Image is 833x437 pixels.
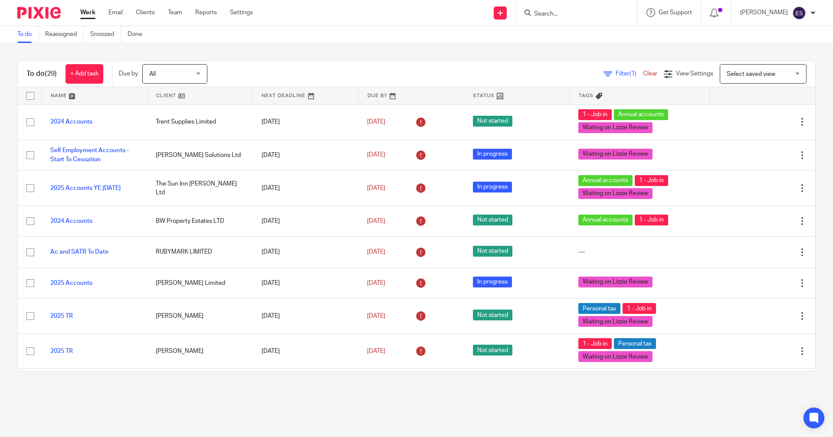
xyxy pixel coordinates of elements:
span: All [149,71,156,77]
span: In progress [473,149,512,160]
span: Tags [579,93,594,98]
span: In progress [473,182,512,192]
span: Filter [616,71,643,77]
td: [DATE] [253,334,358,369]
span: Waiting on Lizzie Review [578,277,653,287]
a: Done [128,26,149,43]
span: [DATE] [367,119,385,125]
span: [DATE] [367,348,385,354]
td: [DATE] [253,299,358,334]
span: In progress [473,277,512,287]
span: Personal tax [578,303,620,314]
td: [PERSON_NAME] [147,299,253,334]
a: 2024 Accounts [50,218,92,224]
img: Pixie [17,7,61,19]
a: Email [108,8,123,17]
td: [PERSON_NAME] [147,334,253,369]
span: [DATE] [367,185,385,191]
a: 2024 Accounts [50,119,92,125]
td: [DATE] [253,140,358,170]
td: [PERSON_NAME] [147,369,253,400]
span: 1 - Job in [623,303,656,314]
span: 1 - Job in [635,175,668,186]
span: 1 - Job in [578,109,612,120]
span: (29) [45,70,57,77]
span: Waiting on Lizzie Review [578,316,653,327]
a: Reassigned [45,26,84,43]
h1: To do [26,69,57,78]
a: + Add task [66,64,103,84]
span: Select saved view [727,71,775,77]
a: Work [80,8,95,17]
span: Not started [473,345,512,355]
td: RUBYMARK LIMITED [147,237,253,267]
td: The Sun Inn [PERSON_NAME] Ltd [147,170,253,205]
td: [DATE] [253,267,358,298]
td: [DATE] [253,104,358,140]
span: Annual accounts [578,175,633,186]
span: [DATE] [367,218,385,224]
span: Not started [473,246,512,257]
a: 2025 Accounts [50,280,92,286]
a: Reports [195,8,217,17]
span: [DATE] [367,280,385,286]
td: BW Property Estates LTD [147,205,253,236]
td: [DATE] [253,205,358,236]
a: Team [168,8,182,17]
a: Ac and SATR To Date [50,249,108,255]
td: [DATE] [253,369,358,400]
p: Due by [119,69,138,78]
span: Get Support [659,10,692,16]
span: Waiting on Lizzie Review [578,149,653,160]
a: Self Employment Accounts - Start To Cessation [50,147,129,162]
td: [PERSON_NAME] Solutions Ltd [147,140,253,170]
span: Not started [473,215,512,225]
td: [DATE] [253,170,358,205]
span: [DATE] [367,152,385,158]
input: Search [533,10,611,18]
span: Not started [473,310,512,320]
a: 2025 TR [50,348,73,354]
a: Snoozed [90,26,121,43]
a: Clients [136,8,155,17]
a: 2025 TR [50,313,73,319]
span: Annual accounts [614,109,668,120]
td: [DATE] [253,237,358,267]
span: (1) [630,71,636,77]
td: [PERSON_NAME] Limited [147,267,253,298]
span: [DATE] [367,313,385,319]
td: Trent Supplies Limited [147,104,253,140]
span: Waiting on Lizzie Review [578,188,653,199]
span: Annual accounts [578,215,633,225]
span: View Settings [676,71,713,77]
span: [DATE] [367,249,385,255]
span: Waiting on Lizzie Review [578,122,653,133]
span: 1 - Job in [635,215,668,225]
div: --- [578,248,701,256]
a: Settings [230,8,253,17]
span: Waiting on Lizzie Review [578,351,653,362]
span: Personal tax [614,338,656,349]
a: Clear [643,71,657,77]
img: svg%3E [792,6,806,20]
a: 2025 Accounts YE [DATE] [50,185,121,191]
a: To do [17,26,39,43]
span: 1 - Job in [578,338,612,349]
p: [PERSON_NAME] [740,8,788,17]
span: Not started [473,116,512,127]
